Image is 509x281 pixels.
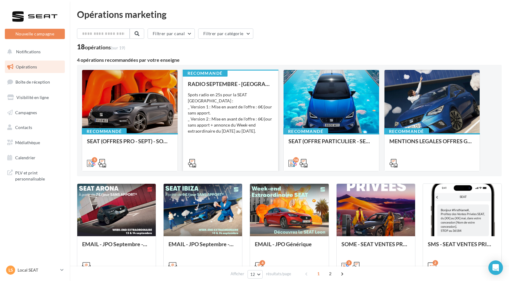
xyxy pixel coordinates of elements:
span: LS [8,267,13,273]
span: Campagnes [15,110,37,115]
span: 2 [325,269,335,279]
a: Opérations [4,61,66,73]
a: Campagnes [4,106,66,119]
div: Recommandé [183,70,228,77]
div: EMAIL - JPO Générique [255,241,324,253]
span: Contacts [15,125,32,130]
a: LS Local SEAT [5,264,65,276]
div: EMAIL - JPO Septembre - Arona [82,241,151,253]
div: SEAT (OFFRE PARTICULIER - SEPT) - SOCIAL MEDIA [288,138,374,150]
div: Recommandé [384,128,429,135]
a: Boîte de réception [4,75,66,88]
button: Filtrer par canal [148,28,195,39]
p: Local SEAT [18,267,58,273]
span: résultats/page [266,271,291,277]
span: (sur 19) [111,45,125,50]
div: Spots radio en 25s pour la SEAT [GEOGRAPHIC_DATA] : _ Version 1 : Mise en avant de l'offre : 6€/j... [188,92,274,134]
div: 2 [433,260,438,266]
span: PLV et print personnalisable [15,169,62,182]
div: 18 [77,44,125,50]
div: MENTIONS LEGALES OFFRES GENERIQUES PRESSE 2025 [389,138,475,150]
span: Visibilité en ligne [16,95,49,100]
div: Recommandé [283,128,328,135]
div: SMS - SEAT VENTES PRIVEES [428,241,497,253]
div: 3 [346,260,352,266]
span: 12 [250,272,255,277]
div: RADIO SEPTEMBRE - [GEOGRAPHIC_DATA] 6€/Jour + Week-end extraordinaire [188,81,274,87]
span: Médiathèque [15,140,40,145]
span: Notifications [16,49,41,54]
span: Boîte de réception [15,79,50,84]
div: opérations [85,45,125,50]
div: SEAT (OFFRES PRO - SEPT) - SOCIAL MEDIA [87,138,173,150]
div: 5 [92,157,97,163]
span: 1 [314,269,323,279]
div: Recommandé [82,128,127,135]
span: Calendrier [15,155,35,160]
div: 16 [293,157,299,163]
a: Calendrier [4,151,66,164]
div: Opérations marketing [77,10,502,19]
div: EMAIL - JPO Septembre - [GEOGRAPHIC_DATA] [168,241,237,253]
a: PLV et print personnalisable [4,166,66,184]
div: Open Intercom Messenger [488,260,503,275]
button: Nouvelle campagne [5,29,65,39]
div: 4 opérations recommandées par votre enseigne [77,58,502,62]
a: Visibilité en ligne [4,91,66,104]
button: Filtrer par catégorie [198,28,253,39]
div: SOME - SEAT VENTES PRIVEES [341,241,410,253]
div: 4 [260,260,265,266]
a: Contacts [4,121,66,134]
a: Médiathèque [4,136,66,149]
span: Afficher [231,271,244,277]
button: 12 [248,270,263,279]
button: Notifications [4,45,64,58]
span: Opérations [16,64,37,69]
